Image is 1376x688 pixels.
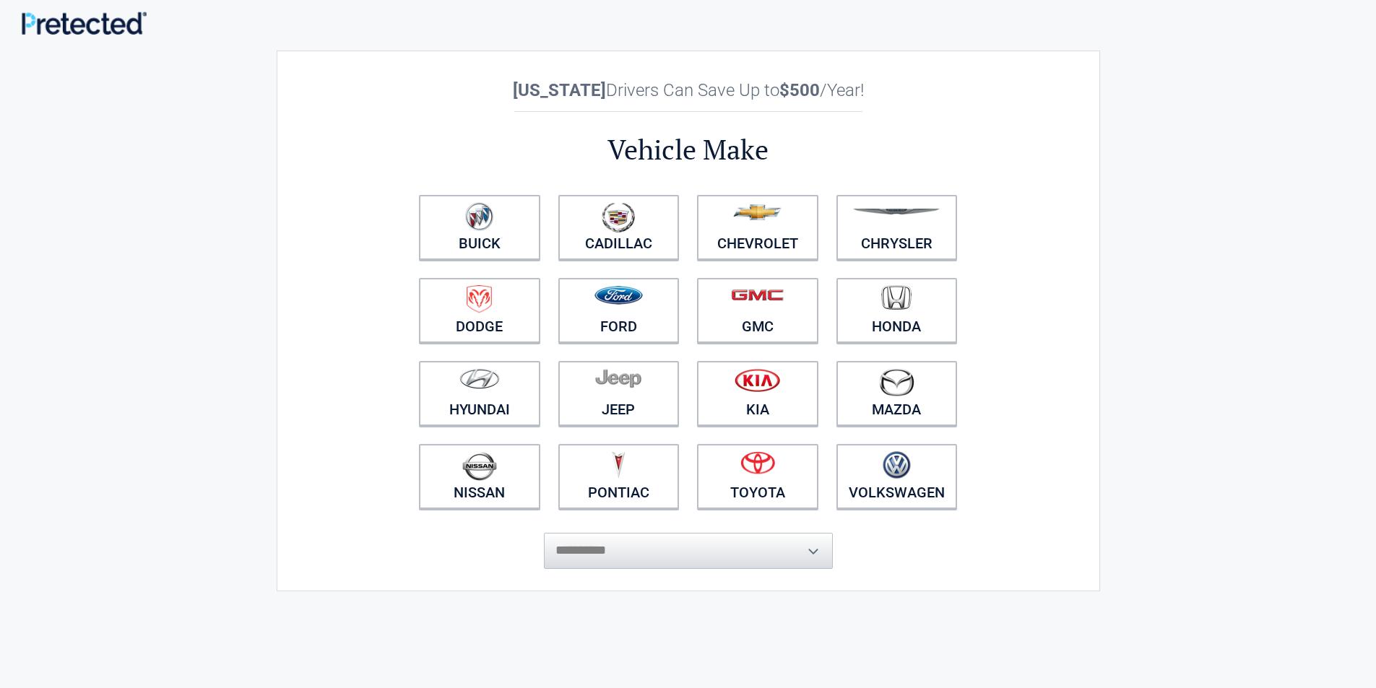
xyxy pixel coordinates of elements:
a: Honda [836,278,958,343]
img: chevrolet [733,204,782,220]
img: buick [465,202,493,231]
a: Chevrolet [697,195,818,260]
img: pontiac [611,451,626,479]
a: Chrysler [836,195,958,260]
h2: Vehicle Make [410,131,966,168]
a: Jeep [558,361,680,426]
a: Mazda [836,361,958,426]
img: chrysler [852,209,940,215]
a: Volkswagen [836,444,958,509]
img: toyota [740,451,775,474]
a: Hyundai [419,361,540,426]
b: $500 [779,80,820,100]
a: Cadillac [558,195,680,260]
img: honda [881,285,912,310]
img: volkswagen [883,451,911,479]
a: Dodge [419,278,540,343]
b: [US_STATE] [513,80,606,100]
img: mazda [878,368,914,396]
img: gmc [731,289,784,301]
img: Main Logo [22,12,147,34]
a: Pontiac [558,444,680,509]
img: hyundai [459,368,500,389]
a: Ford [558,278,680,343]
a: Nissan [419,444,540,509]
img: jeep [595,368,641,388]
a: GMC [697,278,818,343]
img: nissan [462,451,497,481]
img: cadillac [602,202,635,232]
a: Buick [419,195,540,260]
img: dodge [467,285,492,313]
img: kia [735,368,780,392]
img: ford [594,286,643,305]
a: Toyota [697,444,818,509]
h2: Drivers Can Save Up to /Year [410,80,966,100]
a: Kia [697,361,818,426]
